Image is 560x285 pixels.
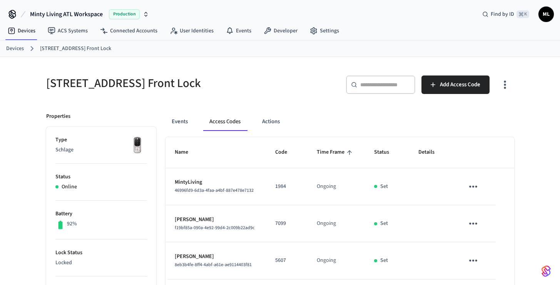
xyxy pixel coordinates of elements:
[308,205,365,242] td: Ongoing
[67,220,77,228] p: 92%
[476,7,535,21] div: Find by ID⌘ K
[128,136,147,155] img: Yale Assure Touchscreen Wifi Smart Lock, Satin Nickel, Front
[421,75,490,94] button: Add Access Code
[275,183,298,191] p: 1984
[62,183,77,191] p: Online
[165,137,514,279] table: sticky table
[175,225,255,231] span: f19bf85a-090a-4e92-99d4-2c009b22ad9c
[55,173,147,181] p: Status
[440,80,480,90] span: Add Access Code
[317,146,354,158] span: Time Frame
[220,24,257,38] a: Events
[308,242,365,279] td: Ongoing
[55,136,147,144] p: Type
[55,146,147,154] p: Schlage
[46,75,276,91] h5: [STREET_ADDRESS] Front Lock
[175,187,254,194] span: 46996fd9-6d3a-4faa-a4bf-887e478e7132
[308,168,365,205] td: Ongoing
[30,10,103,19] span: Minty Living ATL Workspace
[175,216,257,224] p: [PERSON_NAME]
[257,24,304,38] a: Developer
[40,45,111,53] a: [STREET_ADDRESS] Front Lock
[55,249,147,257] p: Lock Status
[380,220,388,228] p: Set
[539,7,553,21] span: ML
[109,9,140,19] span: Production
[380,183,388,191] p: Set
[275,146,297,158] span: Code
[304,24,345,38] a: Settings
[165,112,194,131] button: Events
[94,24,164,38] a: Connected Accounts
[538,7,554,22] button: ML
[380,256,388,265] p: Set
[164,24,220,38] a: User Identities
[175,262,252,268] span: 8eb3b4fe-8ff4-4abf-a61e-ae9114403f81
[175,178,257,186] p: MintyLiving
[6,45,24,53] a: Devices
[275,256,298,265] p: 5607
[165,112,514,131] div: ant example
[374,146,399,158] span: Status
[275,220,298,228] p: 7099
[55,210,147,218] p: Battery
[46,112,70,121] p: Properties
[55,259,147,267] p: Locked
[542,265,551,277] img: SeamLogoGradient.69752ec5.svg
[491,10,514,18] span: Find by ID
[256,112,286,131] button: Actions
[175,146,198,158] span: Name
[418,146,445,158] span: Details
[203,112,247,131] button: Access Codes
[2,24,42,38] a: Devices
[517,10,529,18] span: ⌘ K
[42,24,94,38] a: ACS Systems
[175,253,257,261] p: [PERSON_NAME]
